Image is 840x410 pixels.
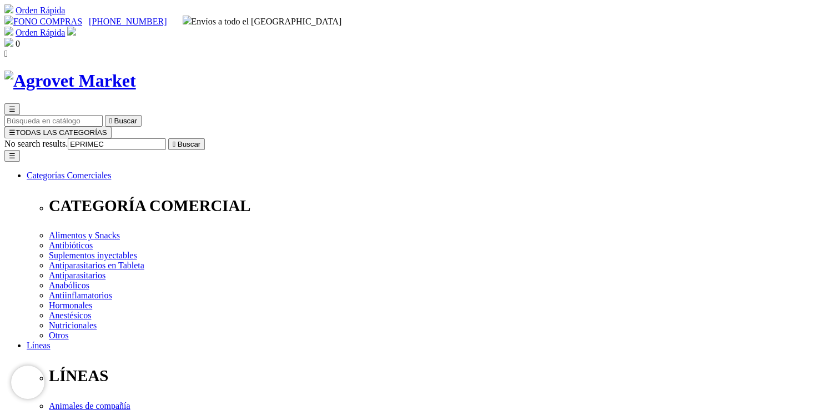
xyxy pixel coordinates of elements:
a: Antiparasitarios [49,271,105,280]
a: Antibióticos [49,241,93,250]
span: ☰ [9,105,16,113]
span: 0 [16,39,20,48]
button: ☰TODAS LAS CATEGORÍAS [4,127,112,138]
button:  Buscar [105,115,142,127]
a: Nutricionales [49,321,97,330]
span: Envíos a todo el [GEOGRAPHIC_DATA] [183,17,342,26]
input: Buscar [68,138,166,150]
a: Anestésicos [49,311,91,320]
a: Hormonales [49,301,92,310]
a: Otros [49,331,69,340]
span: Buscar [114,117,137,125]
button: ☰ [4,103,20,115]
span: Buscar [178,140,200,148]
button: ☰ [4,150,20,162]
i:  [109,117,112,125]
img: Agrovet Market [4,71,136,91]
a: Líneas [27,341,51,350]
span: No search results. [4,139,68,148]
p: CATEGORÍA COMERCIAL [49,197,836,215]
span: ☰ [9,128,16,137]
a: Categorías Comerciales [27,171,111,180]
a: [PHONE_NUMBER] [89,17,167,26]
img: shopping-bag.svg [4,38,13,47]
img: user.svg [67,27,76,36]
a: Alimentos y Snacks [49,231,120,240]
i:  [173,140,175,148]
a: Suplementos inyectables [49,251,137,260]
input: Buscar [4,115,103,127]
a: Orden Rápida [16,28,65,37]
a: Orden Rápida [16,6,65,15]
p: LÍNEAS [49,367,836,385]
a: Anabólicos [49,281,89,290]
img: shopping-cart.svg [4,4,13,13]
img: phone.svg [4,16,13,24]
button:  Buscar [168,138,205,150]
a: Antiparasitarios en Tableta [49,261,144,270]
iframe: Brevo live chat [11,366,44,399]
a: FONO COMPRAS [4,17,82,26]
i:  [4,49,8,58]
img: shopping-cart.svg [4,27,13,36]
a: Antiinflamatorios [49,291,112,300]
img: delivery-truck.svg [183,16,192,24]
a: Acceda a su cuenta de cliente [67,28,76,37]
